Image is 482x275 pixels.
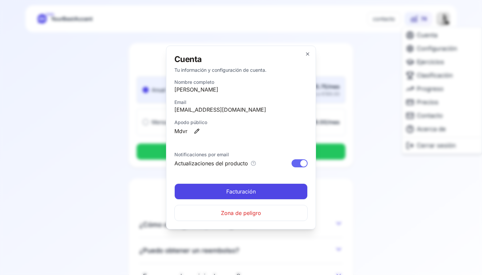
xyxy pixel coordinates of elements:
[174,127,187,135] span: Mdvr
[174,183,308,200] a: Facturación
[174,159,248,167] span: Actualizaciones del producto
[226,187,256,196] span: Facturación
[174,106,308,114] span: [EMAIL_ADDRESS][DOMAIN_NAME]
[174,151,308,158] span: Notificaciones por email
[174,119,308,126] span: Apodo público
[174,205,308,221] button: Zona de peligro
[174,79,308,86] span: Nombre completo
[174,99,308,106] span: Email
[221,209,261,217] span: Zona de peligro
[174,86,308,94] span: [PERSON_NAME]
[174,54,308,65] h2: Cuenta
[174,67,308,73] p: Tu información y configuración de cuenta.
